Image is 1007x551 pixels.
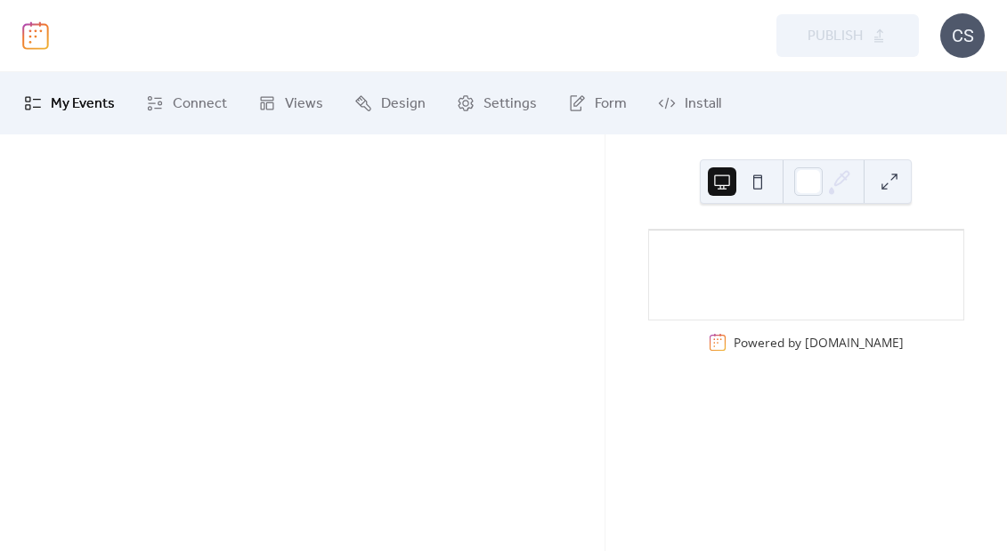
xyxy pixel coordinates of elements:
[555,79,640,127] a: Form
[645,79,735,127] a: Install
[341,79,439,127] a: Design
[133,79,240,127] a: Connect
[734,334,904,351] div: Powered by
[443,79,550,127] a: Settings
[285,93,323,115] span: Views
[51,93,115,115] span: My Events
[381,93,426,115] span: Design
[11,79,128,127] a: My Events
[595,93,627,115] span: Form
[245,79,337,127] a: Views
[940,13,985,58] div: CS
[173,93,227,115] span: Connect
[22,21,49,50] img: logo
[685,93,721,115] span: Install
[805,334,904,351] a: [DOMAIN_NAME]
[483,93,537,115] span: Settings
